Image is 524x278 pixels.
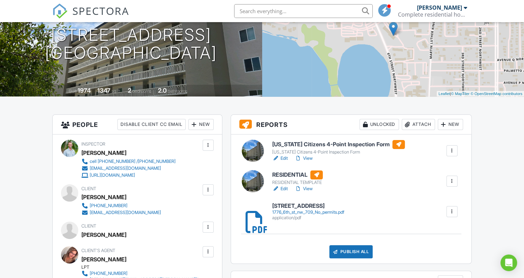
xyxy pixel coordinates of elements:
[78,87,91,94] div: 1974
[471,92,522,96] a: © OpenStreetMap contributors
[81,192,126,202] div: [PERSON_NAME]
[168,89,187,94] span: bathrooms
[272,149,405,155] div: [US_STATE] Citizens 4-Point Inspection Form
[295,155,313,162] a: View
[128,87,131,94] div: 2
[295,185,313,192] a: View
[52,9,129,24] a: SPECTORA
[132,89,151,94] span: bedrooms
[329,245,373,258] div: Publish All
[272,203,344,221] a: [STREET_ADDRESS] 1776_6th_st_nw_709_No_permits.pdf application/pdf
[90,271,127,276] div: [PHONE_NUMBER]
[81,186,96,191] span: Client
[90,159,176,164] div: cell [PHONE_NUMBER] /[PHONE_NUMBER]
[81,202,161,209] a: [PHONE_NUMBER]
[272,140,405,155] a: [US_STATE] Citizens 4-Point Inspection Form [US_STATE] Citizens 4-Point Inspection Form
[90,210,161,215] div: [EMAIL_ADDRESS][DOMAIN_NAME]
[90,203,127,208] div: [PHONE_NUMBER]
[112,89,121,94] span: sq. ft.
[272,170,323,179] h6: RESIDENTIAL
[81,148,126,158] div: [PERSON_NAME]
[81,172,176,179] a: [URL][DOMAIN_NAME]
[417,4,462,11] div: [PERSON_NAME]
[272,180,323,185] div: RESIDENTIAL TEMPLATE
[81,165,176,172] a: [EMAIL_ADDRESS][DOMAIN_NAME]
[53,115,222,135] h3: People
[81,223,96,229] span: Client
[398,11,467,18] div: Complete residential home inspections LLC
[438,119,463,130] div: New
[97,87,110,94] div: 1347
[90,173,135,178] div: [URL][DOMAIN_NAME]
[451,92,470,96] a: © MapTiler
[359,119,399,130] div: Unlocked
[81,158,176,165] a: cell [PHONE_NUMBER] /[PHONE_NUMBER]
[272,203,344,209] h6: [STREET_ADDRESS]
[272,140,405,149] h6: [US_STATE] Citizens 4-Point Inspection Form
[90,166,161,171] div: [EMAIL_ADDRESS][DOMAIN_NAME]
[437,91,524,97] div: |
[72,3,129,18] span: SPECTORA
[272,185,288,192] a: Edit
[272,170,323,186] a: RESIDENTIAL RESIDENTIAL TEMPLATE
[81,254,126,265] a: [PERSON_NAME]
[69,89,77,94] span: Built
[81,141,105,147] span: Inspector
[272,210,344,215] div: 1776_6th_st_nw_709_No_permits.pdf
[52,3,68,19] img: The Best Home Inspection Software - Spectora
[81,248,115,253] span: Client's Agent
[188,119,214,130] div: New
[500,254,517,271] div: Open Intercom Messenger
[81,265,206,270] div: LPT
[402,119,435,130] div: Attach
[272,155,288,162] a: Edit
[81,209,161,216] a: [EMAIL_ADDRESS][DOMAIN_NAME]
[272,215,344,221] div: application/pdf
[81,270,201,277] a: [PHONE_NUMBER]
[234,4,373,18] input: Search everything...
[117,119,186,130] div: Disable Client CC Email
[81,230,126,240] div: [PERSON_NAME]
[231,115,471,135] h3: Reports
[438,92,450,96] a: Leaflet
[158,87,167,94] div: 2.0
[45,26,217,63] h1: [STREET_ADDRESS] [GEOGRAPHIC_DATA]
